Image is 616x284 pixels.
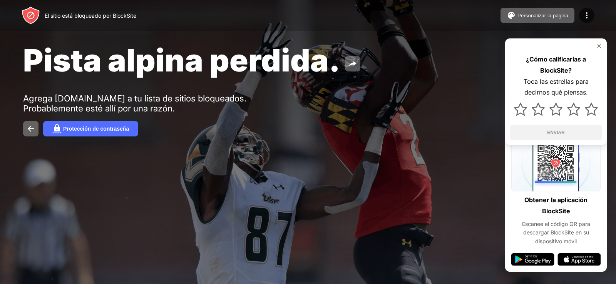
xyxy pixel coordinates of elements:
button: Personalizar la página [500,8,574,23]
img: star.svg [549,103,562,116]
img: star.svg [532,103,545,116]
img: star.svg [514,103,527,116]
button: ENVIAR [510,125,602,140]
img: star.svg [585,103,598,116]
img: pallet.svg [507,11,516,20]
img: share.svg [348,59,357,68]
img: app-store.svg [557,253,601,266]
font: El sitio está bloqueado por BlockSite [45,12,136,19]
img: header-logo.svg [22,6,40,25]
img: password.svg [52,124,62,133]
font: Personalizar la página [517,13,568,18]
font: ¿Cómo calificarías a BlockSite? [526,55,586,74]
font: ENVIAR [547,130,564,135]
img: menu-icon.svg [582,11,591,20]
font: Obtener la aplicación BlockSite [524,196,588,215]
img: back.svg [26,124,35,133]
font: Toca las estrellas para decirnos qué piensas. [524,78,589,96]
font: Agrega [DOMAIN_NAME] a tu lista de sitios bloqueados. Probablemente esté allí por una razón. [23,93,246,113]
img: rate-us-close.svg [596,43,602,49]
img: google-play.svg [511,253,554,266]
font: Pista alpina perdida. [23,42,340,79]
font: Escanee el código QR para descargar BlockSite en su dispositivo móvil [522,221,590,244]
button: Protección de contraseña [43,121,138,136]
font: Protección de contraseña [63,126,129,132]
img: star.svg [567,103,580,116]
